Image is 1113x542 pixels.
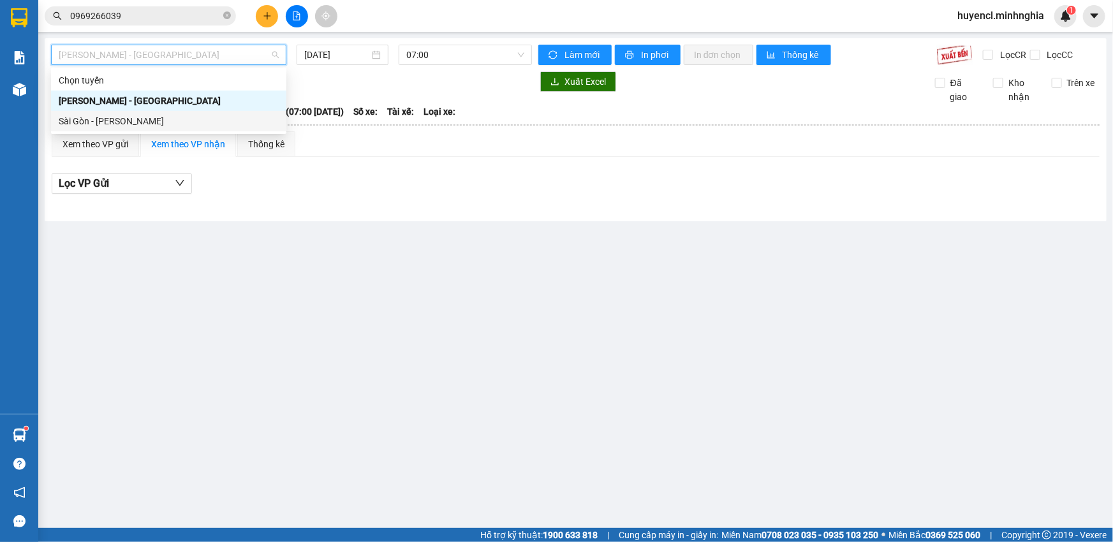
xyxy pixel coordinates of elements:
[1083,5,1105,27] button: caret-down
[480,528,598,542] span: Hỗ trợ kỹ thuật:
[13,515,26,527] span: message
[945,76,984,104] span: Đã giao
[756,45,831,65] button: bar-chartThống kê
[53,11,62,20] span: search
[619,528,718,542] span: Cung cấp máy in - giấy in:
[387,105,414,119] span: Tài xế:
[63,137,128,151] div: Xem theo VP gửi
[767,50,778,61] span: bar-chart
[607,528,609,542] span: |
[151,137,225,151] div: Xem theo VP nhận
[615,45,681,65] button: printerIn phơi
[995,48,1028,62] span: Lọc CR
[641,48,670,62] span: In phơi
[59,114,279,128] div: Sài Gòn - [PERSON_NAME]
[538,45,612,65] button: syncLàm mới
[263,11,272,20] span: plus
[1067,6,1076,15] sup: 1
[540,71,616,92] button: downloadXuất Excel
[13,487,26,499] span: notification
[321,11,330,20] span: aim
[315,5,337,27] button: aim
[947,8,1054,24] span: huyencl.minhnghia
[52,173,192,194] button: Lọc VP Gửi
[1089,10,1100,22] span: caret-down
[406,45,524,64] span: 07:00
[175,178,185,188] span: down
[1069,6,1073,15] span: 1
[59,175,109,191] span: Lọc VP Gửi
[936,45,973,65] img: 9k=
[286,5,308,27] button: file-add
[1062,76,1100,90] span: Trên xe
[424,105,455,119] span: Loại xe:
[304,48,369,62] input: 13/09/2025
[59,94,279,108] div: [PERSON_NAME] - [GEOGRAPHIC_DATA]
[721,528,878,542] span: Miền Nam
[59,45,279,64] span: Phan Rí - Sài Gòn
[11,8,27,27] img: logo-vxr
[13,428,26,442] img: warehouse-icon
[51,70,286,91] div: Chọn tuyến
[251,105,344,119] span: Chuyến: (07:00 [DATE])
[13,458,26,470] span: question-circle
[256,5,278,27] button: plus
[543,530,598,540] strong: 1900 633 818
[248,137,284,151] div: Thống kê
[1042,48,1075,62] span: Lọc CC
[70,9,221,23] input: Tìm tên, số ĐT hoặc mã đơn
[13,83,26,96] img: warehouse-icon
[888,528,980,542] span: Miền Bắc
[223,11,231,19] span: close-circle
[564,48,601,62] span: Làm mới
[292,11,301,20] span: file-add
[625,50,636,61] span: printer
[13,51,26,64] img: solution-icon
[51,111,286,131] div: Sài Gòn - Phan Rí
[990,528,992,542] span: |
[783,48,821,62] span: Thống kê
[549,50,559,61] span: sync
[223,10,231,22] span: close-circle
[1060,10,1072,22] img: icon-new-feature
[51,91,286,111] div: Phan Rí - Sài Gòn
[1003,76,1042,104] span: Kho nhận
[925,530,980,540] strong: 0369 525 060
[1042,531,1051,539] span: copyright
[24,427,28,430] sup: 1
[59,73,279,87] div: Chọn tuyến
[881,532,885,538] span: ⚪️
[684,45,753,65] button: In đơn chọn
[762,530,878,540] strong: 0708 023 035 - 0935 103 250
[353,105,378,119] span: Số xe:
